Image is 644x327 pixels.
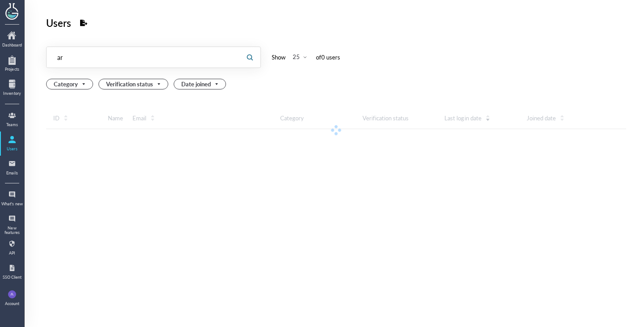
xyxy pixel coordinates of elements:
[1,212,23,235] a: New features
[1,77,23,99] a: Inventory
[1,123,23,127] div: Teams
[181,79,220,89] span: Date joined
[54,79,87,89] span: Category
[1,202,23,206] div: What's new
[1,157,23,179] a: Emails
[10,290,14,298] span: JL
[293,53,300,61] div: 25
[1,91,23,96] div: Inventory
[1,67,23,72] div: Projects
[5,302,19,306] div: Account
[1,251,23,255] div: API
[1,53,23,75] a: Projects
[1,108,23,131] a: Teams
[1,187,23,210] a: What's new
[1,261,23,283] a: SSO Client
[46,14,71,31] div: Users
[1,132,23,155] a: Users
[1,237,23,259] a: API
[272,52,340,63] div: Show of 0 user s
[1,43,23,47] div: Dashboard
[1,29,23,51] a: Dashboard
[1,147,23,151] div: Users
[1,275,23,280] div: SSO Client
[1,226,23,235] div: New features
[1,171,23,175] div: Emails
[106,79,162,89] span: Verification status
